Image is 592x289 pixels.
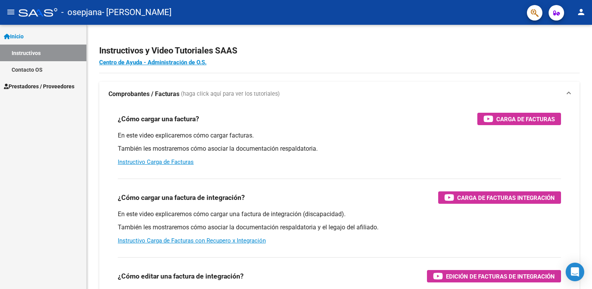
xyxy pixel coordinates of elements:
span: (haga click aquí para ver los tutoriales) [181,90,280,98]
strong: Comprobantes / Facturas [108,90,179,98]
a: Instructivo Carga de Facturas con Recupero x Integración [118,237,266,244]
h3: ¿Cómo cargar una factura? [118,114,199,124]
mat-icon: person [577,7,586,17]
span: - [PERSON_NAME] [102,4,172,21]
span: - osepjana [61,4,102,21]
span: Carga de Facturas [496,114,555,124]
p: En este video explicaremos cómo cargar facturas. [118,131,561,140]
h3: ¿Cómo editar una factura de integración? [118,271,244,282]
h2: Instructivos y Video Tutoriales SAAS [99,43,580,58]
button: Edición de Facturas de integración [427,270,561,282]
p: En este video explicaremos cómo cargar una factura de integración (discapacidad). [118,210,561,218]
div: Open Intercom Messenger [566,263,584,281]
span: Carga de Facturas Integración [457,193,555,203]
mat-icon: menu [6,7,15,17]
p: También les mostraremos cómo asociar la documentación respaldatoria y el legajo del afiliado. [118,223,561,232]
p: También les mostraremos cómo asociar la documentación respaldatoria. [118,144,561,153]
span: Prestadores / Proveedores [4,82,74,91]
a: Centro de Ayuda - Administración de O.S. [99,59,207,66]
button: Carga de Facturas [477,113,561,125]
span: Inicio [4,32,24,41]
h3: ¿Cómo cargar una factura de integración? [118,192,245,203]
mat-expansion-panel-header: Comprobantes / Facturas (haga click aquí para ver los tutoriales) [99,82,580,107]
button: Carga de Facturas Integración [438,191,561,204]
span: Edición de Facturas de integración [446,272,555,281]
a: Instructivo Carga de Facturas [118,158,194,165]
